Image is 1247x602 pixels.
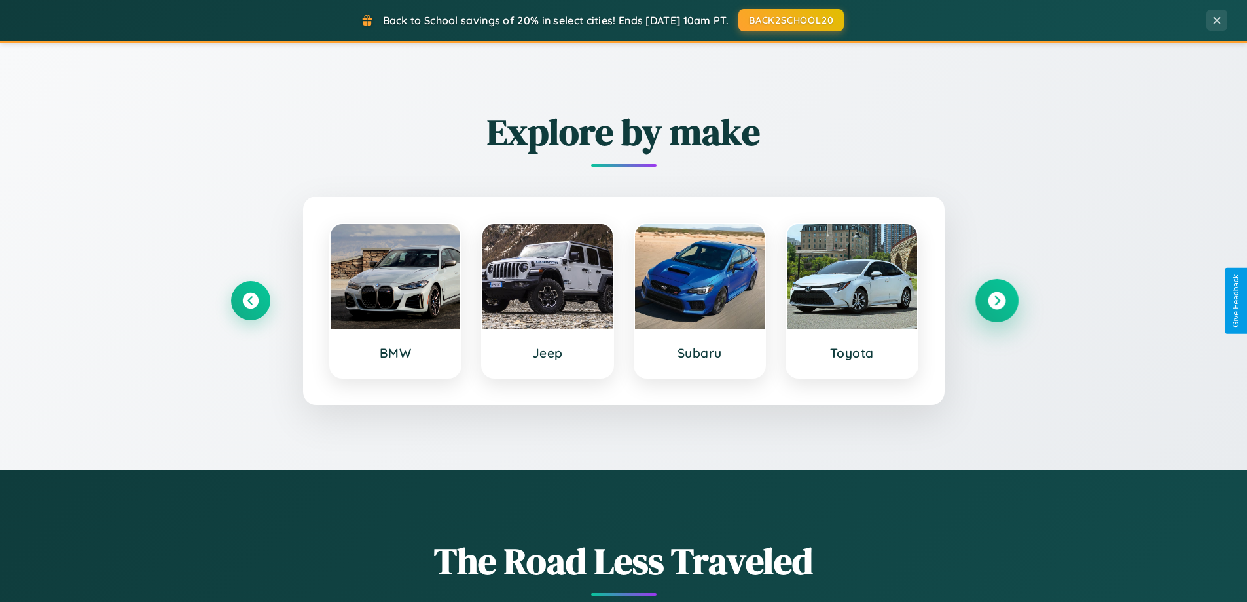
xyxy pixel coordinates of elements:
[738,9,844,31] button: BACK2SCHOOL20
[231,107,1017,157] h2: Explore by make
[496,345,600,361] h3: Jeep
[231,536,1017,586] h1: The Road Less Traveled
[383,14,729,27] span: Back to School savings of 20% in select cities! Ends [DATE] 10am PT.
[800,345,904,361] h3: Toyota
[344,345,448,361] h3: BMW
[648,345,752,361] h3: Subaru
[1231,274,1240,328] div: Give Feedback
